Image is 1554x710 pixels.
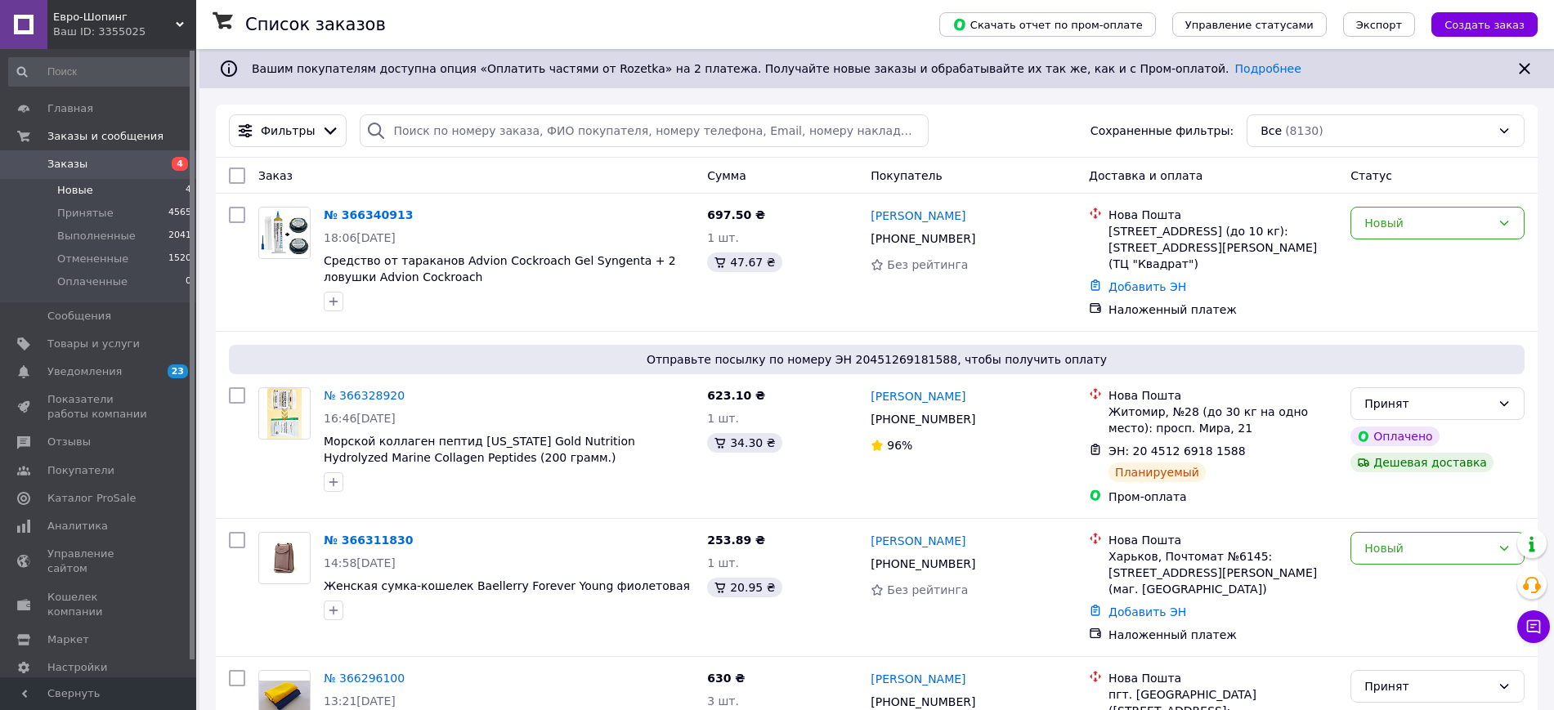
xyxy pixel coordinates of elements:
[47,101,93,116] span: Главная
[57,206,114,221] span: Принятые
[1090,123,1234,139] span: Сохраненные фильтры:
[707,252,781,272] div: 47.67 ₴
[1261,123,1282,139] span: Все
[871,208,965,224] a: [PERSON_NAME]
[57,229,136,243] span: Выполненные
[261,123,315,139] span: Фильтры
[1431,12,1538,37] button: Создать заказ
[47,660,107,675] span: Настройки
[1415,17,1538,30] a: Создать заказ
[867,408,979,431] div: [PHONE_NUMBER]
[1517,610,1550,643] button: Чат с покупателем
[1235,62,1301,75] a: Подробнее
[1350,453,1494,472] div: Дешевая доставка
[47,547,151,576] span: Управление сайтом
[47,392,151,422] span: Показатели работы компании
[1364,395,1491,413] div: Принят
[324,208,413,221] a: № 366340913
[1108,605,1186,618] a: Добавить ЭН
[245,15,386,34] h1: Список заказов
[47,491,136,506] span: Каталог ProSale
[8,57,193,87] input: Поиск
[324,694,396,708] span: 13:21[DATE]
[324,672,405,685] a: № 366296100
[1108,627,1337,643] div: Наложенный платеж
[1444,19,1525,31] span: Создать заказ
[707,672,745,685] span: 630 ₴
[1364,677,1491,695] div: Принят
[267,388,302,439] img: Фото товару
[1108,670,1337,686] div: Нова Пошта
[1364,214,1491,232] div: Новый
[168,206,191,221] span: 4565
[867,227,979,250] div: [PHONE_NUMBER]
[57,275,128,289] span: Оплаченные
[707,694,739,708] span: 3 шт.
[1350,169,1392,182] span: Статус
[360,114,929,147] input: Поиск по номеру заказа, ФИО покупателя, номеру телефона, Email, номеру накладной
[266,533,304,583] img: Фото товару
[57,252,128,266] span: Отмененные
[47,519,108,534] span: Аналитика
[47,364,122,379] span: Уведомления
[324,231,396,244] span: 18:06[DATE]
[707,169,746,182] span: Сумма
[887,439,912,452] span: 96%
[707,208,765,221] span: 697.50 ₴
[47,129,163,144] span: Заказы и сообщения
[1350,426,1439,446] div: Оплачено
[1285,124,1323,137] span: (8130)
[871,169,943,182] span: Покупатель
[1108,280,1186,293] a: Добавить ЭН
[1108,548,1337,597] div: Харьков, Почтомат №6145: [STREET_ADDRESS][PERSON_NAME] (маг. [GEOGRAPHIC_DATA])
[235,351,1518,368] span: Отправьте посылку по номеру ЭН 20451269181588, чтобы получить оплату
[1364,539,1491,557] div: Новый
[1108,404,1337,436] div: Житомир, №28 (до 30 кг на одно место): просп. Мира, 21
[258,169,293,182] span: Заказ
[707,433,781,453] div: 34.30 ₴
[871,671,965,687] a: [PERSON_NAME]
[324,556,396,569] span: 14:58[DATE]
[707,389,765,402] span: 623.10 ₴
[47,309,111,324] span: Сообщения
[186,275,191,289] span: 0
[252,62,1301,75] span: Вашим покупателям доступна опция «Оплатить частями от Rozetka» на 2 платежа. Получайте новые зака...
[867,552,979,575] div: [PHONE_NUMBER]
[887,258,968,271] span: Без рейтинга
[172,157,188,171] span: 4
[324,254,676,284] a: Средство от тараканов Advion Cockroach Gel Syngenta + 2 ловушки Advion Cockroach
[887,583,968,596] span: Без рейтинга
[1108,387,1337,404] div: Нова Пошта
[1108,223,1337,272] div: [STREET_ADDRESS] (до 10 кг): [STREET_ADDRESS][PERSON_NAME] (ТЦ "Квадрат")
[707,534,765,547] span: 253.89 ₴
[53,10,176,25] span: Евро-Шопинг
[1108,532,1337,548] div: Нова Пошта
[259,208,309,258] img: Фото товару
[324,534,413,547] a: № 366311830
[47,632,89,647] span: Маркет
[324,435,635,464] a: Морской коллаген пептид [US_STATE] Gold Nutrition Hydrolyzed Marine Collagen Peptides (200 грамм.)
[1108,301,1337,318] div: Наложенный платеж
[871,388,965,404] a: [PERSON_NAME]
[47,157,87,172] span: Заказы
[47,590,151,619] span: Кошелек компании
[707,578,781,597] div: 20.95 ₴
[1108,207,1337,223] div: Нова Пошта
[952,17,1143,32] span: Скачать отчет по пром-оплате
[1356,19,1402,31] span: Экспорт
[168,364,188,378] span: 23
[324,389,405,402] a: № 366328920
[47,435,91,449] span: Отзывы
[168,252,191,266] span: 1520
[324,579,690,592] a: Женская сумка-кошелек Baellerry Forever Young фиолетовая
[47,463,114,478] span: Покупатели
[871,533,965,549] a: [PERSON_NAME]
[707,556,739,569] span: 1 шт.
[258,387,311,440] a: Фото товару
[258,207,311,259] a: Фото товару
[1172,12,1327,37] button: Управление статусами
[57,183,93,198] span: Новые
